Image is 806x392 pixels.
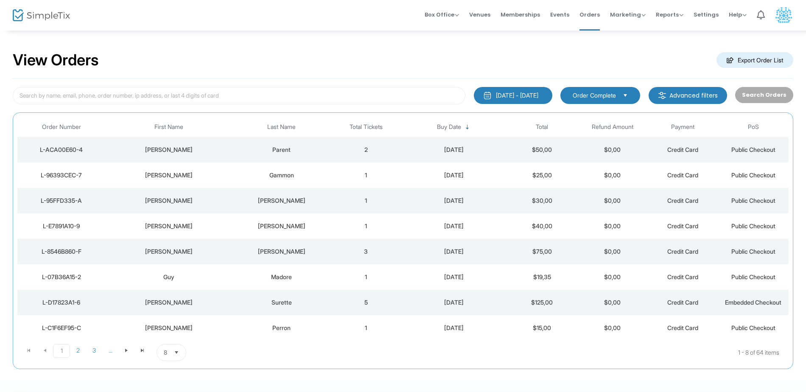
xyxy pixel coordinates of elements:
[474,87,552,104] button: [DATE] - [DATE]
[108,298,230,307] div: Nathalie
[507,213,577,239] td: $40,00
[731,324,775,331] span: Public Checkout
[234,196,328,205] div: Rochon
[403,171,505,179] div: 2025-09-15
[20,222,104,230] div: L-E7891A10-9
[86,344,102,357] span: Page 3
[20,298,104,307] div: L-D17823A1-6
[731,222,775,230] span: Public Checkout
[331,264,401,290] td: 1
[42,123,81,131] span: Order Number
[731,146,775,153] span: Public Checkout
[267,123,296,131] span: Last Name
[694,4,719,25] span: Settings
[577,162,648,188] td: $0,00
[171,344,182,361] button: Select
[667,222,698,230] span: Credit Card
[579,4,600,25] span: Orders
[20,247,104,256] div: L-8546B860-F
[731,273,775,280] span: Public Checkout
[748,123,759,131] span: PoS
[667,171,698,179] span: Credit Card
[17,117,789,341] div: Data table
[437,123,461,131] span: Buy Date
[234,222,328,230] div: Beaudry
[729,11,747,19] span: Help
[20,146,104,154] div: L-ACA00E60-4
[496,91,538,100] div: [DATE] - [DATE]
[667,146,698,153] span: Credit Card
[331,117,401,137] th: Total Tickets
[331,239,401,264] td: 3
[731,171,775,179] span: Public Checkout
[20,273,104,281] div: L-07B36A15-2
[234,298,328,307] div: Surette
[507,188,577,213] td: $30,00
[108,196,230,205] div: Éléonore
[164,348,167,357] span: 8
[70,344,86,357] span: Page 2
[154,123,183,131] span: First Name
[577,188,648,213] td: $0,00
[507,117,577,137] th: Total
[53,344,70,358] span: Page 1
[134,344,151,357] span: Go to the last page
[507,315,577,341] td: $15,00
[118,344,134,357] span: Go to the next page
[483,91,492,100] img: monthly
[108,273,230,281] div: Guy
[108,146,230,154] div: Sophie
[108,222,230,230] div: Fernande
[573,91,616,100] span: Order Complete
[649,87,727,104] m-button: Advanced filters
[667,324,698,331] span: Credit Card
[619,91,631,100] button: Select
[331,137,401,162] td: 2
[656,11,683,19] span: Reports
[725,299,781,306] span: Embedded Checkout
[667,248,698,255] span: Credit Card
[667,197,698,204] span: Credit Card
[403,273,505,281] div: 2025-09-09
[403,196,505,205] div: 2025-09-15
[20,171,104,179] div: L-96393CEC-7
[271,344,779,361] kendo-pager-info: 1 - 8 of 64 items
[425,11,459,19] span: Box Office
[469,4,490,25] span: Venues
[13,51,99,70] h2: View Orders
[716,52,793,68] m-button: Export Order List
[331,315,401,341] td: 1
[731,248,775,255] span: Public Checkout
[234,171,328,179] div: Gammon
[403,146,505,154] div: 2025-09-17
[403,247,505,256] div: 2025-09-12
[507,264,577,290] td: $19,35
[108,324,230,332] div: Alain
[331,188,401,213] td: 1
[577,137,648,162] td: $0,00
[102,344,118,357] span: Page 4
[577,117,648,137] th: Refund Amount
[331,213,401,239] td: 1
[403,298,505,307] div: 2025-09-07
[731,197,775,204] span: Public Checkout
[501,4,540,25] span: Memberships
[234,324,328,332] div: Perron
[234,273,328,281] div: Madore
[331,162,401,188] td: 1
[20,324,104,332] div: L-C1F6EF95-C
[577,213,648,239] td: $0,00
[667,299,698,306] span: Credit Card
[139,347,146,354] span: Go to the last page
[331,290,401,315] td: 5
[13,87,465,104] input: Search by name, email, phone, order number, ip address, or last 4 digits of card
[671,123,694,131] span: Payment
[577,264,648,290] td: $0,00
[108,247,230,256] div: Julie
[667,273,698,280] span: Credit Card
[403,222,505,230] div: 2025-09-14
[507,290,577,315] td: $125,00
[507,162,577,188] td: $25,00
[577,239,648,264] td: $0,00
[577,315,648,341] td: $0,00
